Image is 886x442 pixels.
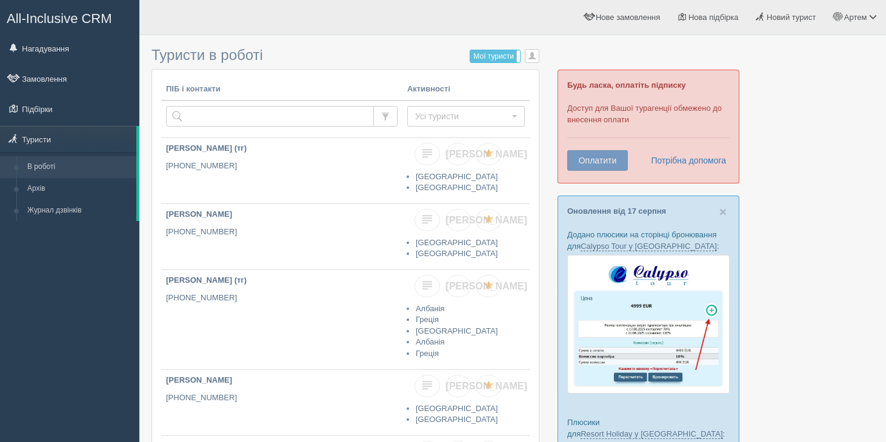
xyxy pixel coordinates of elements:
[416,315,439,324] a: Греція
[445,209,471,231] a: [PERSON_NAME]
[567,417,730,440] p: Плюсики для :
[416,337,445,346] a: Албанія
[416,415,498,424] a: [GEOGRAPHIC_DATA]
[166,209,232,219] b: [PERSON_NAME]
[161,79,402,101] th: ПІБ і контакти
[166,143,247,153] b: [PERSON_NAME] (тг)
[166,160,398,172] p: [PHONE_NUMBER]
[719,205,727,219] span: ×
[22,200,136,222] a: Журнал дзвінків
[445,275,471,297] a: [PERSON_NAME]
[416,238,498,247] a: [GEOGRAPHIC_DATA]
[719,205,727,218] button: Close
[643,150,727,171] a: Потрібна допомога
[22,178,136,200] a: Архів
[567,150,628,171] button: Оплатити
[416,172,498,181] a: [GEOGRAPHIC_DATA]
[166,275,247,285] b: [PERSON_NAME] (тг)
[596,13,660,22] span: Нове замовлення
[166,292,398,304] p: [PHONE_NUMBER]
[581,429,722,439] a: Resort Holiday у [GEOGRAPHIC_DATA]
[22,156,136,178] a: В роботі
[416,326,498,335] a: [GEOGRAPHIC_DATA]
[445,375,471,397] a: [PERSON_NAME]
[402,79,530,101] th: Активності
[166,392,398,404] p: [PHONE_NUMBER]
[844,13,867,22] span: Артем
[446,215,527,225] span: [PERSON_NAME]
[416,349,439,358] a: Греція
[446,281,527,291] span: [PERSON_NAME]
[567,206,666,216] a: Оновлення від 17 серпня
[416,183,498,192] a: [GEOGRAPHIC_DATA]
[767,13,816,22] span: Новий турист
[688,13,739,22] span: Нова підбірка
[161,370,402,435] a: [PERSON_NAME] [PHONE_NUMBER]
[166,375,232,384] b: [PERSON_NAME]
[567,229,730,252] p: Додано плюсики на сторінці бронювання для :
[152,47,263,63] span: Туристи в роботі
[1,1,139,34] a: All-Inclusive CRM
[446,381,527,391] span: [PERSON_NAME]
[161,138,402,203] a: [PERSON_NAME] (тг) [PHONE_NUMBER]
[567,255,730,394] img: calypso-tour-proposal-crm-for-travel-agency.jpg
[416,304,445,313] a: Албанія
[558,70,739,183] div: Доступ для Вашої турагенції обмежено до внесення оплати
[416,404,498,413] a: [GEOGRAPHIC_DATA]
[7,11,112,26] span: All-Inclusive CRM
[166,226,398,238] p: [PHONE_NUMBER]
[416,249,498,258] a: [GEOGRAPHIC_DATA]
[415,110,509,122] span: Усі туристи
[407,106,525,127] button: Усі туристи
[567,81,685,90] b: Будь ласка, оплатіть підписку
[161,270,402,369] a: [PERSON_NAME] (тг) [PHONE_NUMBER]
[581,242,717,251] a: Calypso Tour у [GEOGRAPHIC_DATA]
[446,149,527,159] span: [PERSON_NAME]
[470,50,520,62] label: Мої туристи
[161,204,402,269] a: [PERSON_NAME] [PHONE_NUMBER]
[445,143,471,165] a: [PERSON_NAME]
[166,106,374,127] input: Пошук за ПІБ, паспортом або контактами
